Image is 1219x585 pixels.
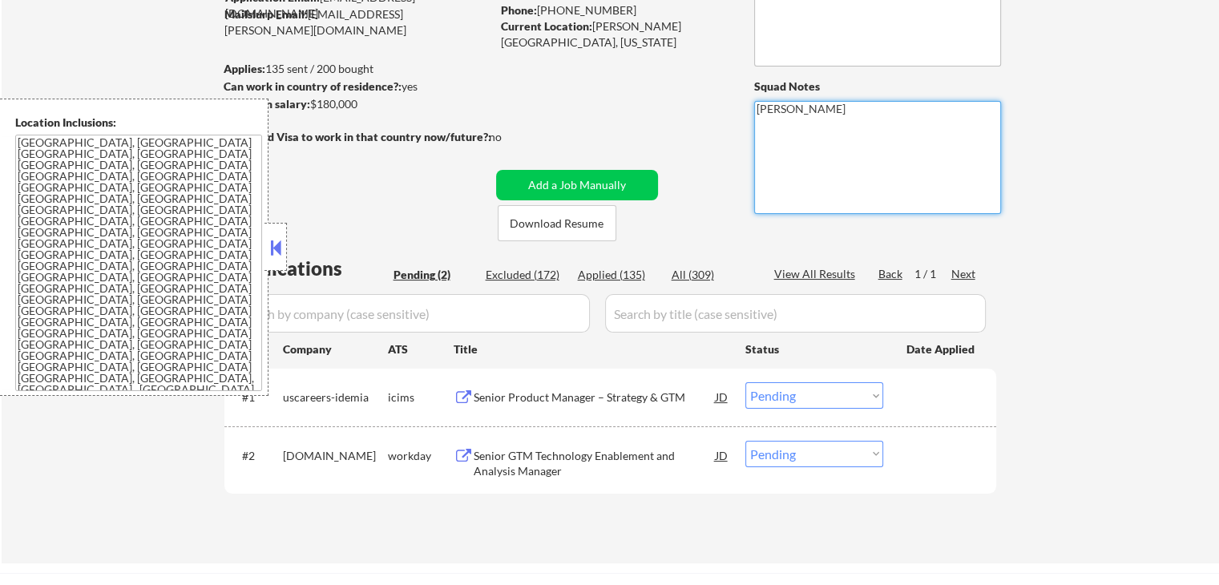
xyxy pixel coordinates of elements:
[454,341,730,357] div: Title
[745,334,883,363] div: Status
[486,267,566,283] div: Excluded (172)
[501,2,728,18] div: [PHONE_NUMBER]
[878,266,904,282] div: Back
[283,341,388,357] div: Company
[394,267,474,283] div: Pending (2)
[714,382,730,411] div: JD
[224,61,490,77] div: 135 sent / 200 bought
[224,97,310,111] strong: Minimum salary:
[224,79,486,95] div: yes
[242,389,270,405] div: #1
[224,79,402,93] strong: Can work in country of residence?:
[501,18,728,50] div: [PERSON_NAME][GEOGRAPHIC_DATA], [US_STATE]
[578,267,658,283] div: Applied (135)
[605,294,986,333] input: Search by title (case sensitive)
[283,448,388,464] div: [DOMAIN_NAME]
[224,7,308,21] strong: Mailslurp Email:
[474,448,716,479] div: Senior GTM Technology Enablement and Analysis Manager
[388,341,454,357] div: ATS
[229,259,388,278] div: Applications
[951,266,977,282] div: Next
[224,6,490,38] div: [EMAIL_ADDRESS][PERSON_NAME][DOMAIN_NAME]
[224,130,491,143] strong: Will need Visa to work in that country now/future?:
[283,389,388,405] div: uscareers-idemia
[242,448,270,464] div: #2
[498,205,616,241] button: Download Resume
[672,267,752,283] div: All (309)
[501,3,537,17] strong: Phone:
[496,170,658,200] button: Add a Job Manually
[914,266,951,282] div: 1 / 1
[501,19,592,33] strong: Current Location:
[224,96,490,112] div: $180,000
[15,115,262,131] div: Location Inclusions:
[388,448,454,464] div: workday
[774,266,860,282] div: View All Results
[906,341,977,357] div: Date Applied
[474,389,716,405] div: Senior Product Manager – Strategy & GTM
[489,129,535,145] div: no
[754,79,1001,95] div: Squad Notes
[229,294,590,333] input: Search by company (case sensitive)
[714,441,730,470] div: JD
[388,389,454,405] div: icims
[224,62,265,75] strong: Applies:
